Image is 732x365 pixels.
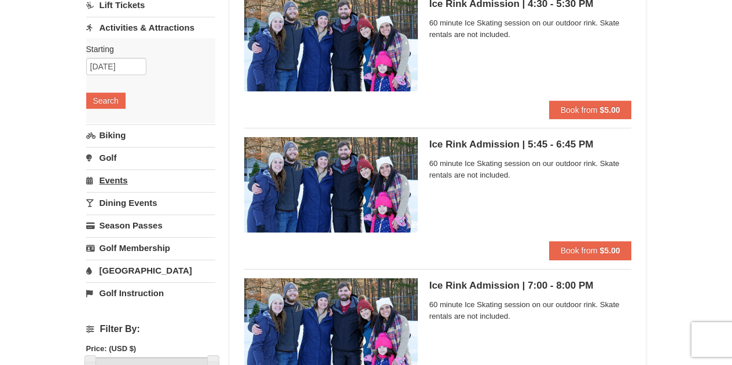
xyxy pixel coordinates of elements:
[429,299,632,322] span: 60 minute Ice Skating session on our outdoor rink. Skate rentals are not included.
[86,282,215,304] a: Golf Instruction
[86,93,126,109] button: Search
[549,241,632,260] button: Book from $5.00
[429,139,632,150] h5: Ice Rink Admission | 5:45 - 6:45 PM
[86,237,215,259] a: Golf Membership
[429,280,632,292] h5: Ice Rink Admission | 7:00 - 8:00 PM
[86,324,215,334] h4: Filter By:
[86,215,215,236] a: Season Passes
[86,124,215,146] a: Biking
[86,192,215,213] a: Dining Events
[86,169,215,191] a: Events
[549,101,632,119] button: Book from $5.00
[599,246,620,255] strong: $5.00
[86,147,215,168] a: Golf
[429,17,632,40] span: 60 minute Ice Skating session on our outdoor rink. Skate rentals are not included.
[244,137,418,232] img: 6775744-146-63f813c0.jpg
[86,17,215,38] a: Activities & Attractions
[86,43,207,55] label: Starting
[561,105,598,115] span: Book from
[561,246,598,255] span: Book from
[599,105,620,115] strong: $5.00
[429,158,632,181] span: 60 minute Ice Skating session on our outdoor rink. Skate rentals are not included.
[86,344,137,353] strong: Price: (USD $)
[86,260,215,281] a: [GEOGRAPHIC_DATA]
